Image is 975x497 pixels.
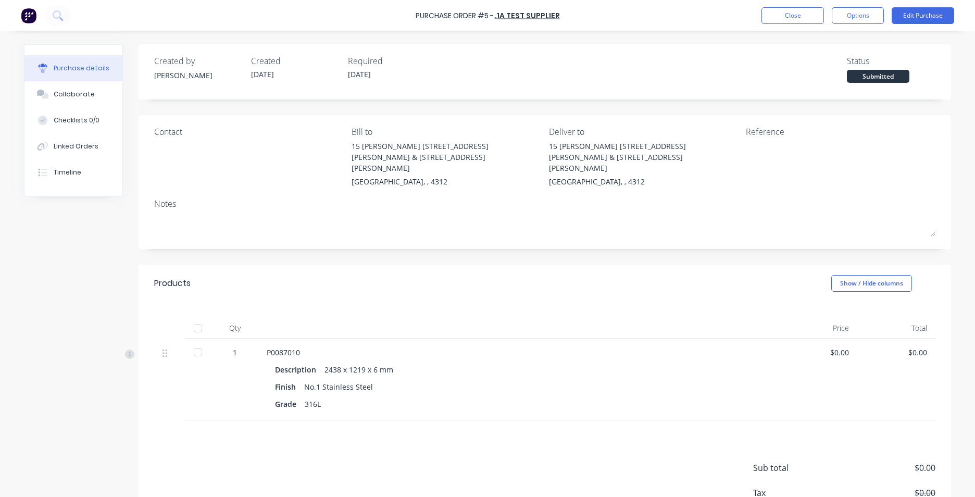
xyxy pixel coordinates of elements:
div: 316L [305,396,321,412]
span: Sub total [753,462,831,474]
div: [PERSON_NAME] [154,70,243,81]
div: Price [779,318,857,339]
div: Created [251,55,340,67]
div: Status [847,55,935,67]
img: Factory [21,8,36,23]
button: Timeline [24,159,122,185]
div: Contact [154,126,344,138]
div: [GEOGRAPHIC_DATA], , 4312 [352,176,541,187]
div: Grade [275,396,305,412]
button: Collaborate [24,81,122,107]
a: .1a Test Supplier [495,10,560,21]
div: Reference [746,126,935,138]
div: Description [275,362,324,377]
button: Options [832,7,884,24]
button: Show / Hide columns [831,275,912,292]
button: Close [761,7,824,24]
div: 1 [220,347,250,358]
span: $0.00 [831,462,935,474]
div: [GEOGRAPHIC_DATA], , 4312 [549,176,739,187]
div: $0.00 [866,347,927,358]
div: Submitted [847,70,909,83]
div: Checklists 0/0 [54,116,99,125]
div: Notes [154,197,935,210]
div: Total [857,318,935,339]
div: Qty [211,318,258,339]
div: Collaborate [54,90,95,99]
div: 15 [PERSON_NAME] [STREET_ADDRESS][PERSON_NAME] & [STREET_ADDRESS][PERSON_NAME] [352,141,541,173]
div: Bill to [352,126,541,138]
div: Finish [275,379,304,394]
div: Linked Orders [54,142,98,151]
button: Purchase details [24,55,122,81]
div: Created by [154,55,243,67]
div: $0.00 [787,347,849,358]
div: 2438 x 1219 x 6 mm [324,362,393,377]
div: Products [154,277,191,290]
button: Checklists 0/0 [24,107,122,133]
div: 15 [PERSON_NAME] [STREET_ADDRESS][PERSON_NAME] & [STREET_ADDRESS][PERSON_NAME] [549,141,739,173]
div: Timeline [54,168,81,177]
div: P0087010 [267,347,771,358]
div: No.1 Stainless Steel [304,379,373,394]
div: Purchase details [54,64,109,73]
div: Deliver to [549,126,739,138]
button: Linked Orders [24,133,122,159]
button: Edit Purchase [892,7,954,24]
div: Purchase Order #5 - [416,10,494,21]
div: Required [348,55,436,67]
